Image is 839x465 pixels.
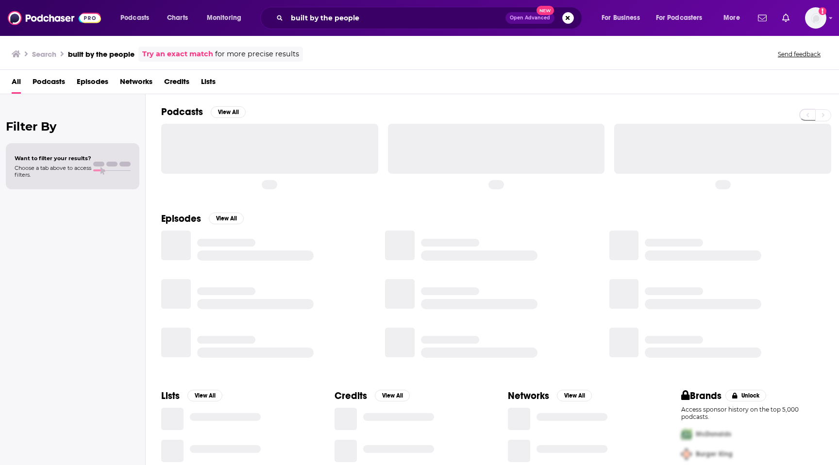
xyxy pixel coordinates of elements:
h2: Podcasts [161,106,203,118]
span: McDonalds [696,430,731,438]
a: All [12,74,21,94]
a: Show notifications dropdown [778,10,793,26]
span: Burger King [696,450,733,458]
button: View All [211,106,246,118]
a: ListsView All [161,390,222,402]
svg: Add a profile image [819,7,826,15]
a: NetworksView All [508,390,592,402]
button: Open AdvancedNew [505,12,554,24]
span: New [537,6,554,15]
h2: Credits [335,390,367,402]
a: Networks [120,74,152,94]
button: open menu [595,10,652,26]
button: open menu [200,10,254,26]
h2: Episodes [161,213,201,225]
h3: built by the people [68,50,134,59]
span: More [723,11,740,25]
a: Show notifications dropdown [754,10,771,26]
button: View All [557,390,592,401]
h2: Lists [161,390,180,402]
button: Send feedback [775,50,823,58]
a: Charts [161,10,194,26]
span: For Business [602,11,640,25]
h2: Networks [508,390,549,402]
span: Podcasts [120,11,149,25]
button: Unlock [725,390,767,401]
span: Monitoring [207,11,241,25]
h3: Search [32,50,56,59]
span: For Podcasters [656,11,703,25]
a: EpisodesView All [161,213,244,225]
button: View All [187,390,222,401]
button: View All [375,390,410,401]
button: Show profile menu [805,7,826,29]
span: Want to filter your results? [15,155,91,162]
div: Search podcasts, credits, & more... [269,7,591,29]
a: Credits [164,74,189,94]
button: open menu [717,10,752,26]
button: View All [209,213,244,224]
span: Open Advanced [510,16,550,20]
h2: Filter By [6,119,139,133]
a: Podcasts [33,74,65,94]
span: Logged in as carolinejames [805,7,826,29]
a: Lists [201,74,216,94]
img: User Profile [805,7,826,29]
a: Episodes [77,74,108,94]
img: First Pro Logo [677,424,696,444]
h2: Brands [681,390,722,402]
button: open menu [650,10,717,26]
a: Try an exact match [142,49,213,60]
img: Second Pro Logo [677,444,696,464]
span: Charts [167,11,188,25]
input: Search podcasts, credits, & more... [287,10,505,26]
button: open menu [114,10,162,26]
span: Choose a tab above to access filters. [15,165,91,178]
a: CreditsView All [335,390,410,402]
img: Podchaser - Follow, Share and Rate Podcasts [8,9,101,27]
a: PodcastsView All [161,106,246,118]
span: for more precise results [215,49,299,60]
p: Access sponsor history on the top 5,000 podcasts. [681,406,823,420]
